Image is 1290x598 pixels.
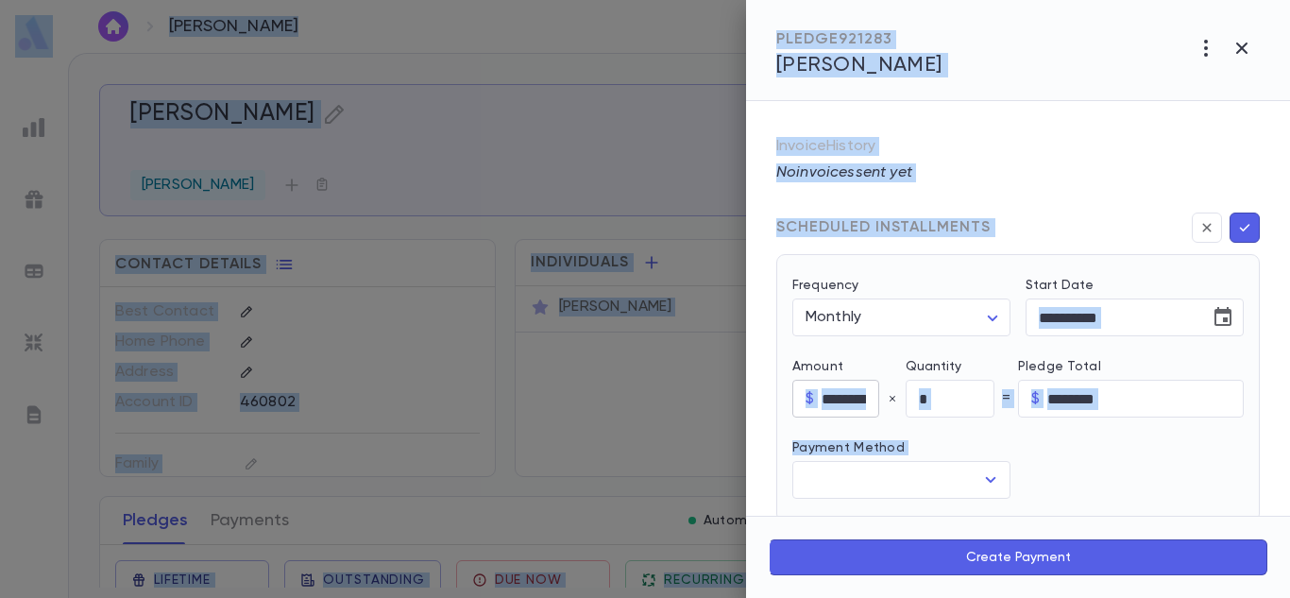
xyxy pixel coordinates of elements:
[769,539,1267,575] button: Create Payment
[1031,389,1040,408] p: $
[906,359,1019,374] label: Quantity
[1018,359,1244,374] label: Pledge Total
[1002,389,1010,408] p: =
[1026,278,1244,293] label: Start Date
[776,218,991,237] div: SCHEDULED INSTALLMENTS
[792,299,1010,336] div: Monthly
[806,389,814,408] p: $
[776,137,1260,163] p: Invoice History
[776,163,1260,182] p: No invoices sent yet
[977,467,1004,493] button: Open
[776,55,942,76] span: [PERSON_NAME]
[792,359,906,374] label: Amount
[1204,299,1242,336] button: Choose date, selected date is Sep 4, 2025
[776,30,942,49] div: PLEDGE 921283
[806,310,861,325] span: Monthly
[792,440,1010,455] p: Payment Method
[792,278,858,293] label: Frequency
